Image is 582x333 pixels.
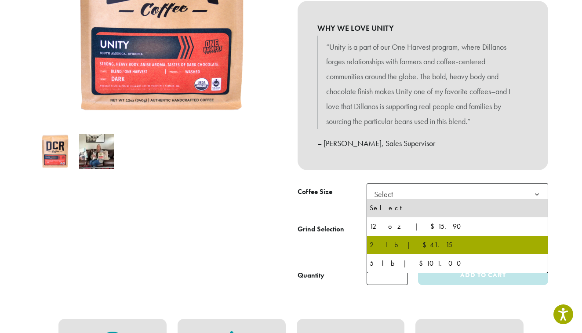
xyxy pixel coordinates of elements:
p: – [PERSON_NAME], Sales Supervisor [317,136,528,151]
p: “Unity is a part of our One Harvest program, where Dillanos forges relationships with farmers and... [326,40,520,129]
div: 2 lb | $41.15 [370,238,545,252]
b: WHY WE LOVE UNITY [317,21,528,36]
span: Select [367,183,548,205]
span: Select [371,186,402,203]
img: Unity by Dillanos Coffee Roasters [37,134,72,169]
input: Product quantity [367,265,408,285]
li: Select [367,199,548,217]
img: Unity - Image 2 [79,134,114,169]
button: Add to cart [418,265,548,285]
label: Coffee Size [298,186,367,198]
div: 12 oz | $15.90 [370,220,545,233]
div: Quantity [298,270,324,281]
div: 5 lb | $101.00 [370,257,545,270]
label: Grind Selection [298,223,367,236]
